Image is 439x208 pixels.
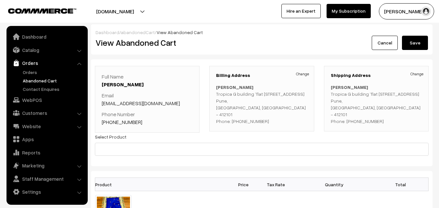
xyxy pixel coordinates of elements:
a: COMMMERCE [8,6,65,14]
p: Email [102,92,193,107]
a: Dashboard [96,30,119,35]
span: View Abandoned Cart [157,30,203,35]
th: Total [377,178,409,191]
a: Website [8,120,85,132]
a: Change [410,71,423,77]
img: user [421,6,431,16]
a: Marketing [8,160,85,171]
th: Tax Rate [260,178,292,191]
a: Cancel [372,36,398,50]
a: Dashboard [8,31,85,43]
a: Staff Management [8,173,85,185]
a: Hire an Expert [281,4,321,18]
a: Customers [8,107,85,119]
a: Settings [8,186,85,198]
a: abandonedCart [121,30,155,35]
p: Tropica G building ‘flat [STREET_ADDRESS] Pune, [GEOGRAPHIC_DATA], [GEOGRAPHIC_DATA] - 412101 Pho... [216,84,307,125]
a: Apps [8,133,85,145]
a: My Subscription [327,4,371,18]
a: Orders [8,57,85,69]
div: / / [96,29,428,36]
h2: View Abandoned Cart [96,38,257,48]
a: Catalog [8,44,85,56]
a: [PHONE_NUMBER] [102,119,142,125]
a: Change [296,71,309,77]
img: COMMMERCE [8,8,76,13]
b: [PERSON_NAME] [216,84,253,90]
h3: Billing Address [216,73,307,78]
p: Tropica G building ‘flat [STREET_ADDRESS] Pune, [GEOGRAPHIC_DATA], [GEOGRAPHIC_DATA] - 412101 Pho... [331,84,422,125]
a: Orders [21,69,85,76]
a: Contact Enquires [21,86,85,92]
a: Reports [8,147,85,158]
th: Quantity [292,178,377,191]
b: [PERSON_NAME] [331,84,368,90]
p: Full Name [102,73,193,88]
h3: Shipping Address [331,73,422,78]
p: Phone Number [102,110,193,126]
a: [PERSON_NAME] [102,81,144,88]
a: Abandoned Cart [21,77,85,84]
label: Select Product [95,133,126,140]
button: Save [402,36,428,50]
button: [DOMAIN_NAME] [73,3,157,19]
th: Price [227,178,260,191]
a: WebPOS [8,94,85,106]
th: Product [95,178,136,191]
a: [EMAIL_ADDRESS][DOMAIN_NAME] [102,100,180,106]
button: [PERSON_NAME] [379,3,434,19]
